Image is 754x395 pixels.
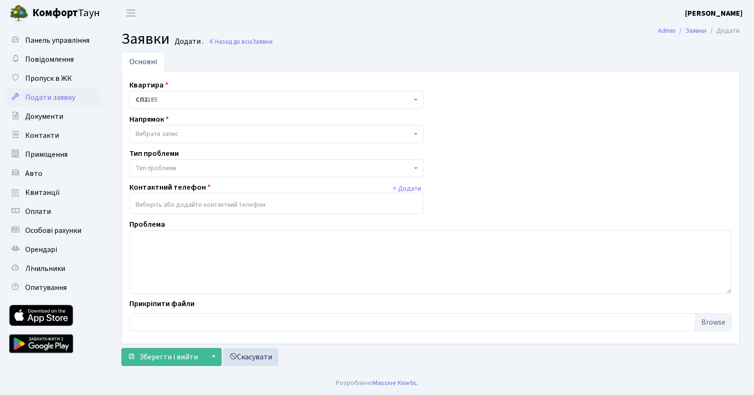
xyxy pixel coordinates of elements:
[121,52,165,72] a: Основні
[706,26,740,36] li: Додати
[373,378,417,388] a: Massive Kinetic
[25,244,57,255] span: Орендарі
[5,31,100,50] a: Панель управління
[129,114,169,125] label: Напрямок
[5,278,100,297] a: Опитування
[644,21,754,41] nav: breadcrumb
[173,37,204,46] small: Додати .
[5,107,100,126] a: Документи
[32,5,78,20] b: Комфорт
[5,88,100,107] a: Подати заявку
[5,221,100,240] a: Особові рахунки
[139,352,198,362] span: Зберегти і вийти
[129,148,179,159] label: Тип проблеми
[32,5,100,21] span: Таун
[336,378,419,388] div: Розроблено .
[129,91,423,109] span: <b>СП2</b>&nbsp;&nbsp;&nbsp;185
[25,168,42,179] span: Авто
[121,28,170,50] span: Заявки
[25,35,89,46] span: Панель управління
[658,26,676,36] a: Admin
[119,5,143,21] button: Переключити навігацію
[5,202,100,221] a: Оплати
[129,79,168,91] label: Квартира
[5,69,100,88] a: Пропуск в ЖК
[10,4,29,23] img: logo.png
[685,8,743,19] a: [PERSON_NAME]
[252,37,273,46] span: Заявки
[129,298,195,309] label: Прикріпити файли
[129,219,165,230] label: Проблема
[25,54,74,65] span: Повідомлення
[130,196,423,213] input: Виберіть або додайте контактний телефон
[136,95,411,105] span: <b>СП2</b>&nbsp;&nbsp;&nbsp;185
[25,282,67,293] span: Опитування
[223,348,278,366] a: Скасувати
[136,95,147,105] b: СП2
[25,263,65,274] span: Лічильники
[5,164,100,183] a: Авто
[685,26,706,36] a: Заявки
[5,50,100,69] a: Повідомлення
[25,187,60,198] span: Квитанції
[5,183,100,202] a: Квитанції
[389,182,423,196] button: Додати
[25,92,75,103] span: Подати заявку
[136,129,178,139] span: Вибрати запис
[5,259,100,278] a: Лічильники
[25,225,81,236] span: Особові рахунки
[5,240,100,259] a: Орендарі
[5,145,100,164] a: Приміщення
[121,348,204,366] button: Зберегти і вийти
[129,182,211,193] label: Контактний телефон
[25,206,51,217] span: Оплати
[25,149,68,160] span: Приміщення
[5,126,100,145] a: Контакти
[208,37,273,46] a: Назад до всіхЗаявки
[25,73,72,84] span: Пропуск в ЖК
[25,130,59,141] span: Контакти
[25,111,63,122] span: Документи
[136,164,176,173] span: Тип проблеми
